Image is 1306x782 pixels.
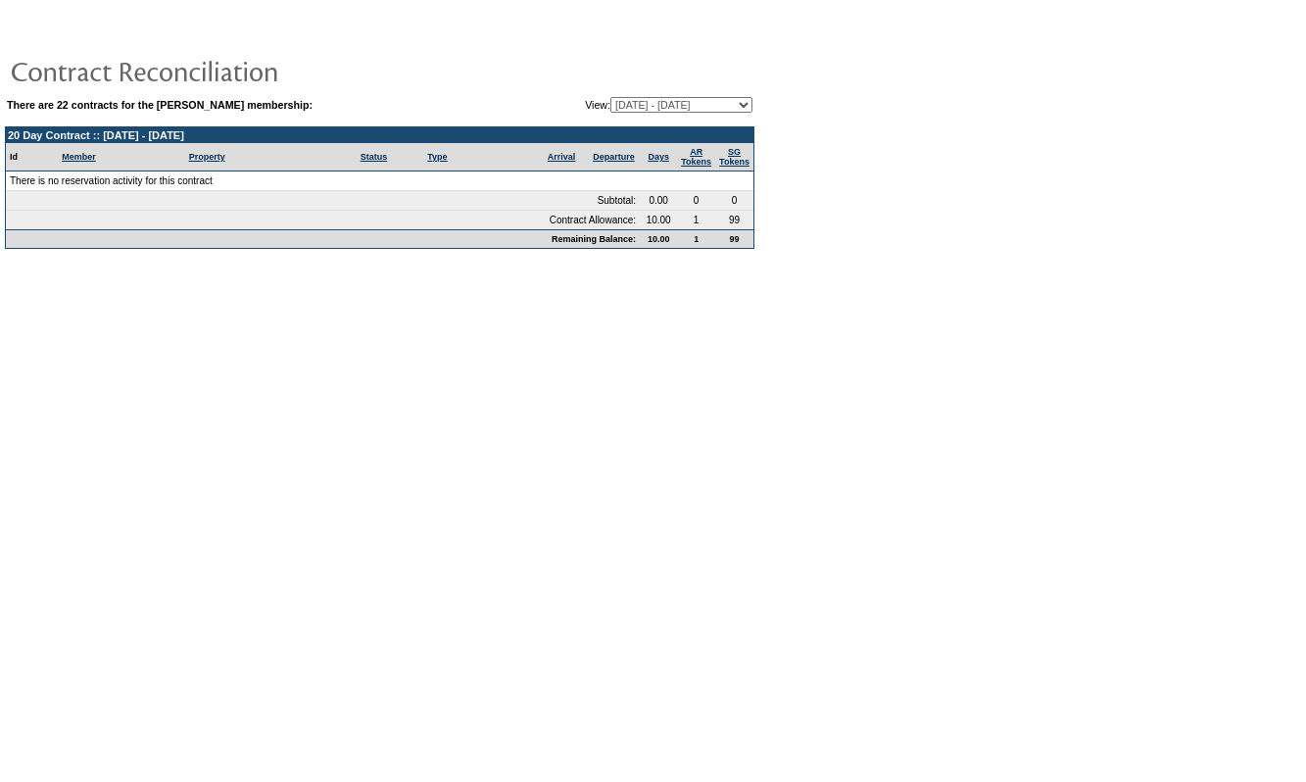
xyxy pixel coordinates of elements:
img: pgTtlContractReconciliation.gif [10,51,402,90]
td: 10.00 [640,229,677,248]
td: There is no reservation activity for this contract [6,171,753,191]
a: SGTokens [719,147,750,167]
td: Remaining Balance: [6,229,640,248]
a: Departure [593,152,635,162]
a: Arrival [548,152,576,162]
a: Member [62,152,96,162]
td: 0 [677,191,715,211]
td: Contract Allowance: [6,211,640,229]
td: 99 [715,229,753,248]
td: 20 Day Contract :: [DATE] - [DATE] [6,127,753,143]
td: 10.00 [640,211,677,229]
td: Id [6,143,58,171]
td: 0.00 [640,191,677,211]
td: 1 [677,211,715,229]
td: 1 [677,229,715,248]
td: Subtotal: [6,191,640,211]
a: Days [648,152,669,162]
td: 0 [715,191,753,211]
a: Property [189,152,225,162]
a: Type [427,152,447,162]
td: 99 [715,211,753,229]
b: There are 22 contracts for the [PERSON_NAME] membership: [7,99,313,111]
td: View: [489,97,752,113]
a: Status [361,152,388,162]
a: ARTokens [681,147,711,167]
